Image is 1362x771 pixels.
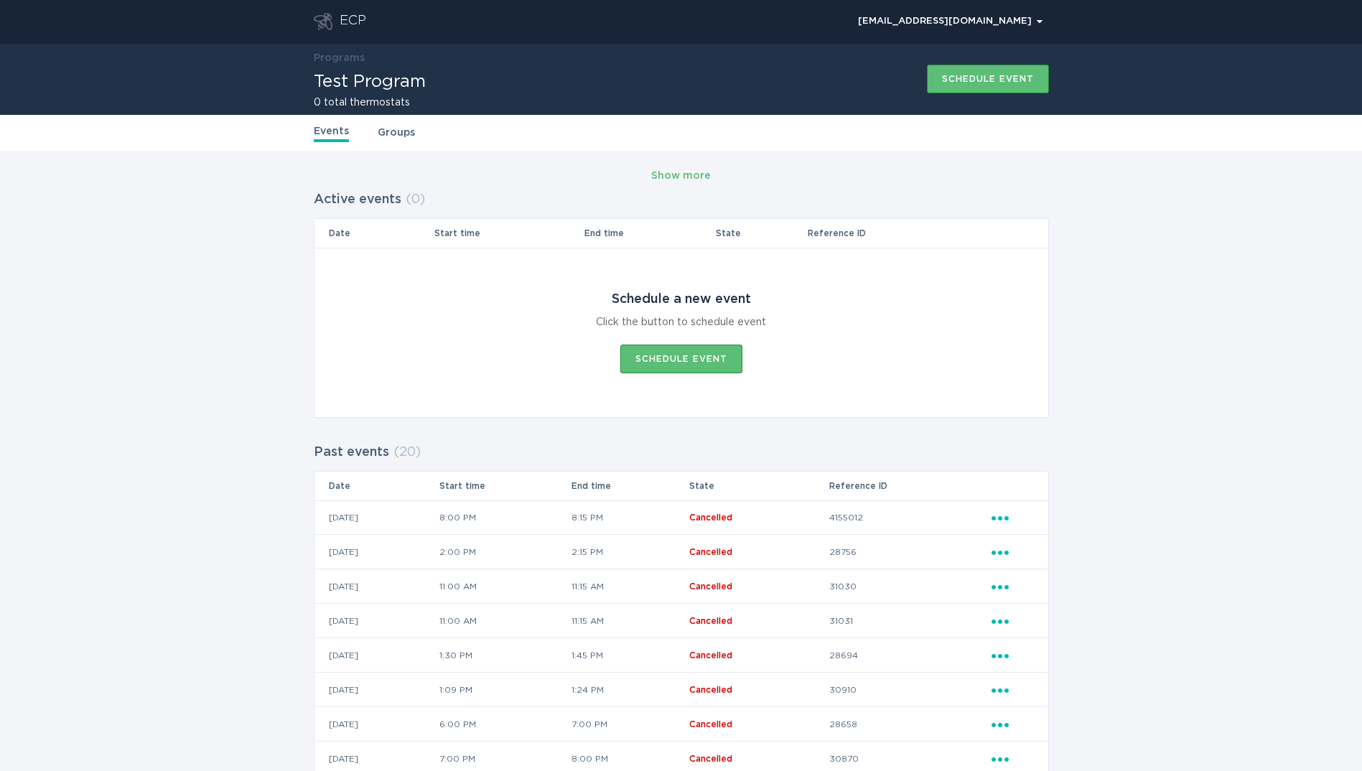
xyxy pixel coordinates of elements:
[992,751,1034,767] div: Popover menu
[314,73,426,90] h1: Test Program
[314,53,365,63] a: Programs
[314,707,1048,742] tr: fbf13a2f044d4153897af626148b5b4b
[314,472,439,500] th: Date
[651,165,711,187] button: Show more
[314,13,332,30] button: Go to dashboard
[571,673,689,707] td: 1:24 PM
[571,472,689,500] th: End time
[651,168,711,184] div: Show more
[689,472,829,500] th: State
[829,472,990,500] th: Reference ID
[689,651,732,660] span: Cancelled
[571,569,689,604] td: 11:15 AM
[858,17,1043,26] div: [EMAIL_ADDRESS][DOMAIN_NAME]
[314,439,389,465] h2: Past events
[571,604,689,638] td: 11:15 AM
[992,544,1034,560] div: Popover menu
[314,673,439,707] td: [DATE]
[992,613,1034,629] div: Popover menu
[829,638,990,673] td: 28694
[571,535,689,569] td: 2:15 PM
[314,219,434,248] th: Date
[584,219,715,248] th: End time
[314,472,1048,500] tr: Table Headers
[439,604,571,638] td: 11:00 AM
[314,187,401,212] h2: Active events
[314,604,439,638] td: [DATE]
[439,535,571,569] td: 2:00 PM
[378,125,415,141] a: Groups
[807,219,991,248] th: Reference ID
[314,604,1048,638] tr: 1f60d1ef0d9f4cb3b6247fad632ea0e4
[314,638,439,673] td: [DATE]
[439,569,571,604] td: 11:00 AM
[439,472,571,500] th: Start time
[571,707,689,742] td: 7:00 PM
[992,510,1034,525] div: Popover menu
[927,65,1049,93] button: Schedule event
[314,535,439,569] td: [DATE]
[620,345,742,373] button: Schedule event
[439,638,571,673] td: 1:30 PM
[689,617,732,625] span: Cancelled
[571,500,689,535] td: 8:15 PM
[852,11,1049,32] div: Popover menu
[314,500,1048,535] tr: 1d64236fa6044ac289d4cadc4f348cae
[314,707,439,742] td: [DATE]
[829,604,990,638] td: 31031
[689,720,732,729] span: Cancelled
[992,648,1034,663] div: Popover menu
[434,219,583,248] th: Start time
[439,707,571,742] td: 6:00 PM
[314,569,439,604] td: [DATE]
[314,123,349,142] a: Events
[439,673,571,707] td: 1:09 PM
[314,500,439,535] td: [DATE]
[992,716,1034,732] div: Popover menu
[942,75,1034,83] div: Schedule event
[715,219,807,248] th: State
[571,638,689,673] td: 1:45 PM
[340,13,366,30] div: ECP
[829,500,990,535] td: 4155012
[829,707,990,742] td: 28658
[829,535,990,569] td: 28756
[689,754,732,763] span: Cancelled
[596,314,766,330] div: Click the button to schedule event
[635,355,727,363] div: Schedule event
[829,673,990,707] td: 30910
[689,548,732,556] span: Cancelled
[612,291,751,307] div: Schedule a new event
[829,569,990,604] td: 31030
[689,582,732,591] span: Cancelled
[406,193,425,206] span: ( 0 )
[852,11,1049,32] button: Open user account details
[689,513,732,522] span: Cancelled
[439,500,571,535] td: 8:00 PM
[314,535,1048,569] tr: 9c94655681404001bb9b6ee5353900cc
[393,446,421,459] span: ( 20 )
[314,638,1048,673] tr: 977a8c299a6d4d4bae2186839c9c1f45
[992,682,1034,698] div: Popover menu
[314,569,1048,604] tr: 1a3d54d7fa734022bd43a92e3a28428a
[689,686,732,694] span: Cancelled
[314,98,426,108] h2: 0 total thermostats
[314,673,1048,707] tr: 26f846e47cc84cf084f01c40c005bf56
[992,579,1034,594] div: Popover menu
[314,219,1048,248] tr: Table Headers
